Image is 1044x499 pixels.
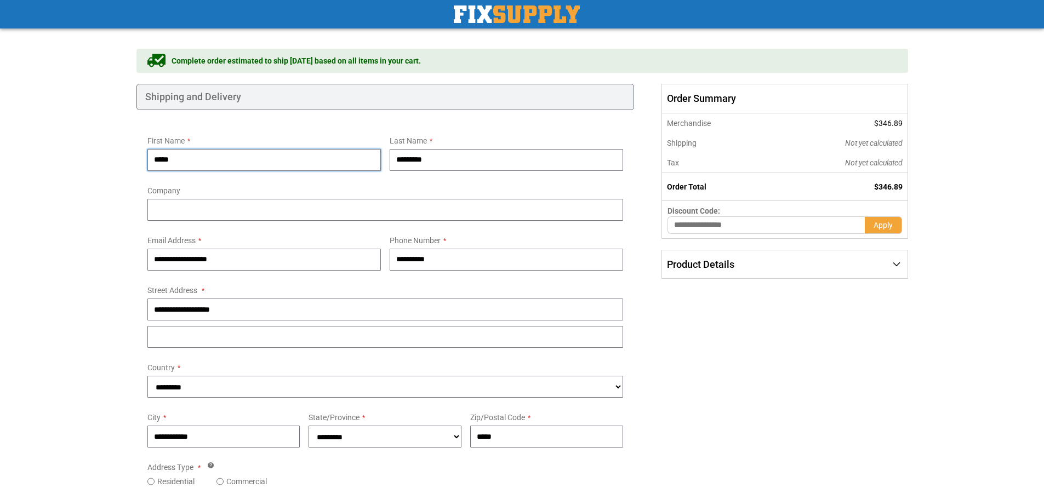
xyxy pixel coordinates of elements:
[147,413,161,422] span: City
[865,216,902,234] button: Apply
[662,113,771,133] th: Merchandise
[845,158,903,167] span: Not yet calculated
[454,5,580,23] a: store logo
[226,476,267,487] label: Commercial
[309,413,360,422] span: State/Province
[147,286,197,295] span: Street Address
[667,259,734,270] span: Product Details
[147,136,185,145] span: First Name
[147,463,193,472] span: Address Type
[662,153,771,173] th: Tax
[172,55,421,66] span: Complete order estimated to ship [DATE] based on all items in your cart.
[390,136,427,145] span: Last Name
[874,221,893,230] span: Apply
[661,84,908,113] span: Order Summary
[874,182,903,191] span: $346.89
[136,84,635,110] div: Shipping and Delivery
[454,5,580,23] img: Fix Industrial Supply
[667,182,706,191] strong: Order Total
[390,236,441,245] span: Phone Number
[845,139,903,147] span: Not yet calculated
[147,236,196,245] span: Email Address
[147,186,180,195] span: Company
[157,476,195,487] label: Residential
[668,207,720,215] span: Discount Code:
[667,139,697,147] span: Shipping
[874,119,903,128] span: $346.89
[470,413,525,422] span: Zip/Postal Code
[147,363,175,372] span: Country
